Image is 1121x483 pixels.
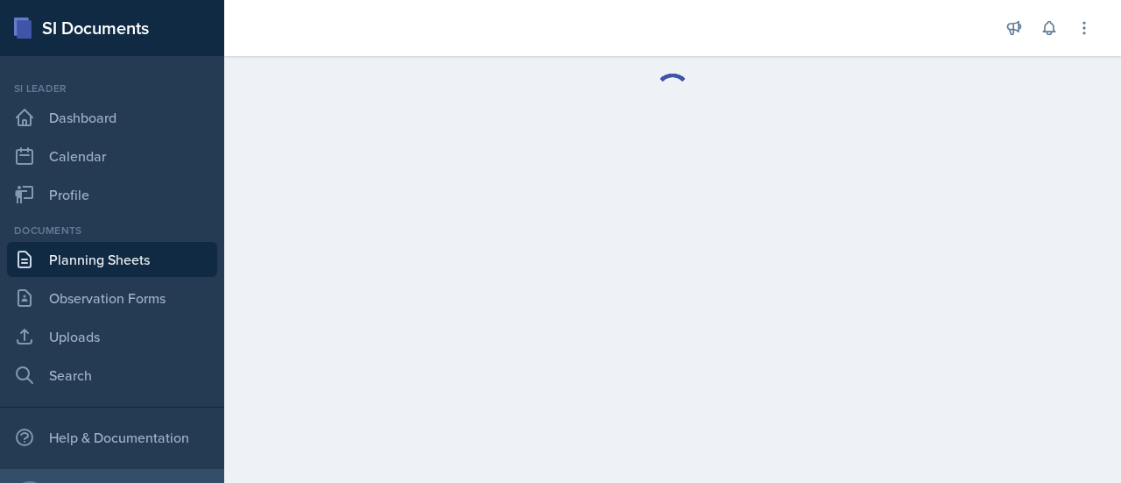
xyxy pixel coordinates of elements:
[7,223,217,238] div: Documents
[7,242,217,277] a: Planning Sheets
[7,100,217,135] a: Dashboard
[7,358,217,393] a: Search
[7,281,217,316] a: Observation Forms
[7,81,217,96] div: Si leader
[7,319,217,354] a: Uploads
[7,177,217,212] a: Profile
[7,139,217,174] a: Calendar
[7,420,217,455] div: Help & Documentation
